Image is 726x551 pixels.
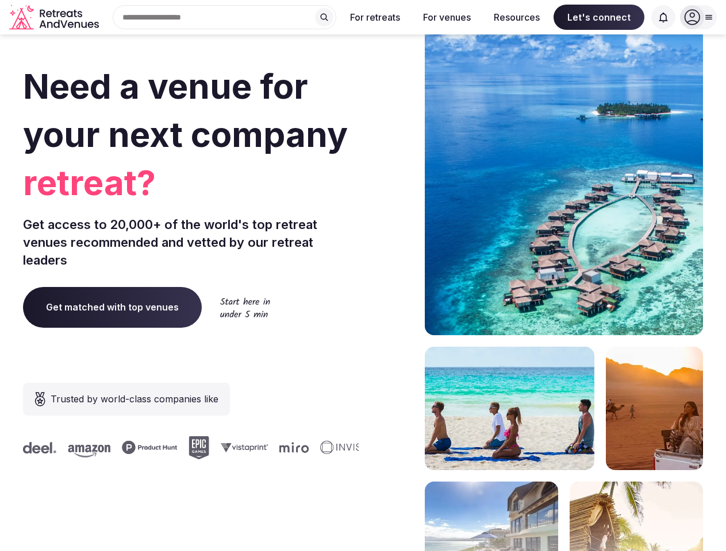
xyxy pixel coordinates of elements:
span: Need a venue for your next company [23,65,348,155]
button: For venues [414,5,480,30]
svg: Deel company logo [20,442,53,453]
img: Start here in under 5 min [220,297,270,317]
span: Trusted by world-class companies like [51,392,218,406]
button: For retreats [341,5,409,30]
a: Get matched with top venues [23,287,202,327]
span: retreat? [23,158,359,207]
a: Visit the homepage [9,5,101,30]
svg: Retreats and Venues company logo [9,5,101,30]
svg: Epic Games company logo [185,436,206,459]
img: woman sitting in back of truck with camels [606,347,703,470]
svg: Invisible company logo [317,441,380,455]
span: Let's connect [554,5,644,30]
button: Resources [485,5,549,30]
p: Get access to 20,000+ of the world's top retreat venues recommended and vetted by our retreat lea... [23,216,359,269]
svg: Vistaprint company logo [217,443,264,452]
img: yoga on tropical beach [425,347,594,470]
svg: Miro company logo [276,442,305,453]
